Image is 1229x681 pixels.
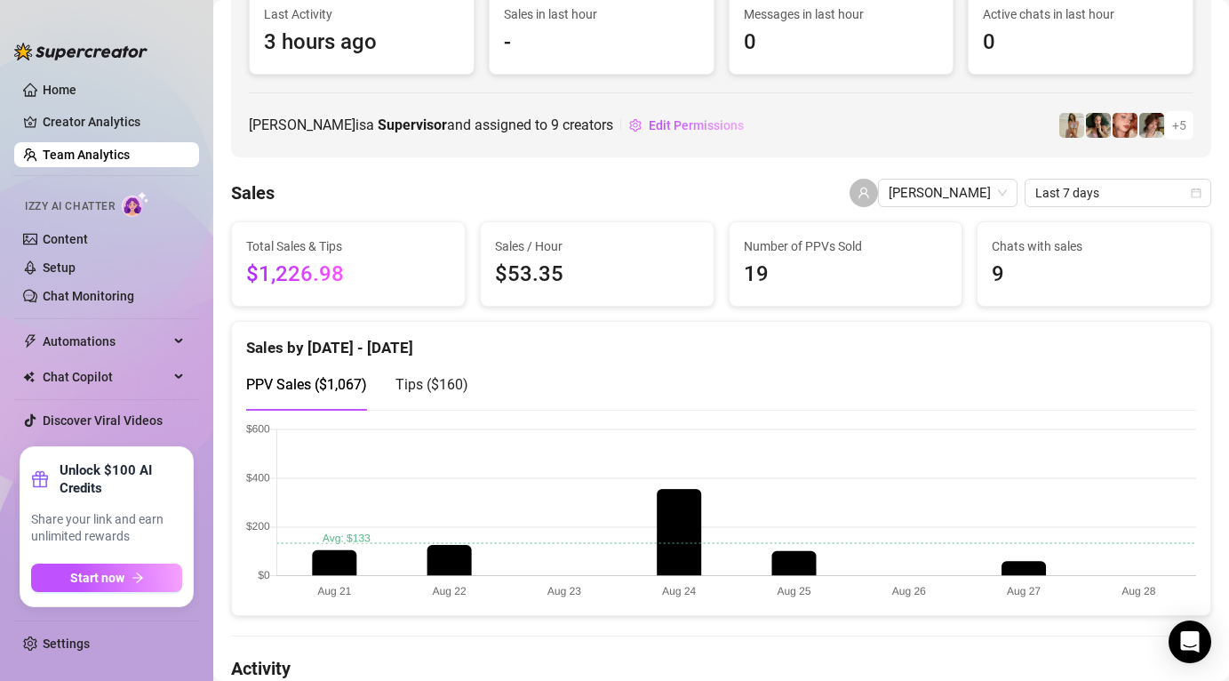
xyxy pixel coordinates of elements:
[649,118,744,132] span: Edit Permissions
[983,4,1178,24] span: Active chats in last hour
[43,148,130,162] a: Team Analytics
[983,26,1178,60] span: 0
[43,260,76,275] a: Setup
[43,413,163,428] a: Discover Viral Videos
[246,322,1196,360] div: Sales by [DATE] - [DATE]
[1191,188,1201,198] span: calendar
[264,26,459,60] span: 3 hours ago
[43,108,185,136] a: Creator Analytics
[992,236,1196,256] span: Chats with sales
[231,180,275,205] h4: Sales
[43,637,90,651] a: Settings
[1035,180,1201,206] span: Last 7 days
[60,461,182,497] strong: Unlock $100 AI Credits
[70,571,124,585] span: Start now
[858,187,870,199] span: user
[43,232,88,246] a: Content
[629,119,642,132] span: setting
[889,180,1007,206] span: brandon ty
[1059,113,1084,138] img: Zoey
[246,236,451,256] span: Total Sales & Tips
[1169,621,1211,663] div: Open Intercom Messenger
[495,236,699,256] span: Sales / Hour
[1113,113,1137,138] img: Northeie
[264,4,459,24] span: Last Activity
[504,4,699,24] span: Sales in last hour
[31,564,182,592] button: Start nowarrow-right
[43,363,169,391] span: Chat Copilot
[231,656,1211,681] h4: Activity
[1086,113,1111,138] img: Allie
[14,43,148,60] img: logo-BBDzfeDw.svg
[25,198,115,215] span: Izzy AI Chatter
[43,327,169,356] span: Automations
[23,371,35,383] img: Chat Copilot
[43,83,76,97] a: Home
[504,26,699,60] span: -
[246,258,451,292] span: $1,226.98
[992,258,1196,292] span: 9
[628,111,745,140] button: Edit Permissions
[122,191,149,217] img: AI Chatter
[495,258,699,292] span: $53.35
[551,116,559,133] span: 9
[249,114,613,136] span: [PERSON_NAME] is a and assigned to creators
[31,511,182,546] span: Share your link and earn unlimited rewards
[744,4,939,24] span: Messages in last hour
[395,376,468,393] span: Tips ( $160 )
[378,116,447,133] b: Supervisor
[246,376,367,393] span: PPV Sales ( $1,067 )
[744,26,939,60] span: 0
[744,236,948,256] span: Number of PPVs Sold
[1139,113,1164,138] img: Ruby
[23,334,37,349] span: thunderbolt
[1172,116,1186,135] span: + 5
[31,470,49,488] span: gift
[43,289,134,303] a: Chat Monitoring
[132,572,144,584] span: arrow-right
[744,258,948,292] span: 19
